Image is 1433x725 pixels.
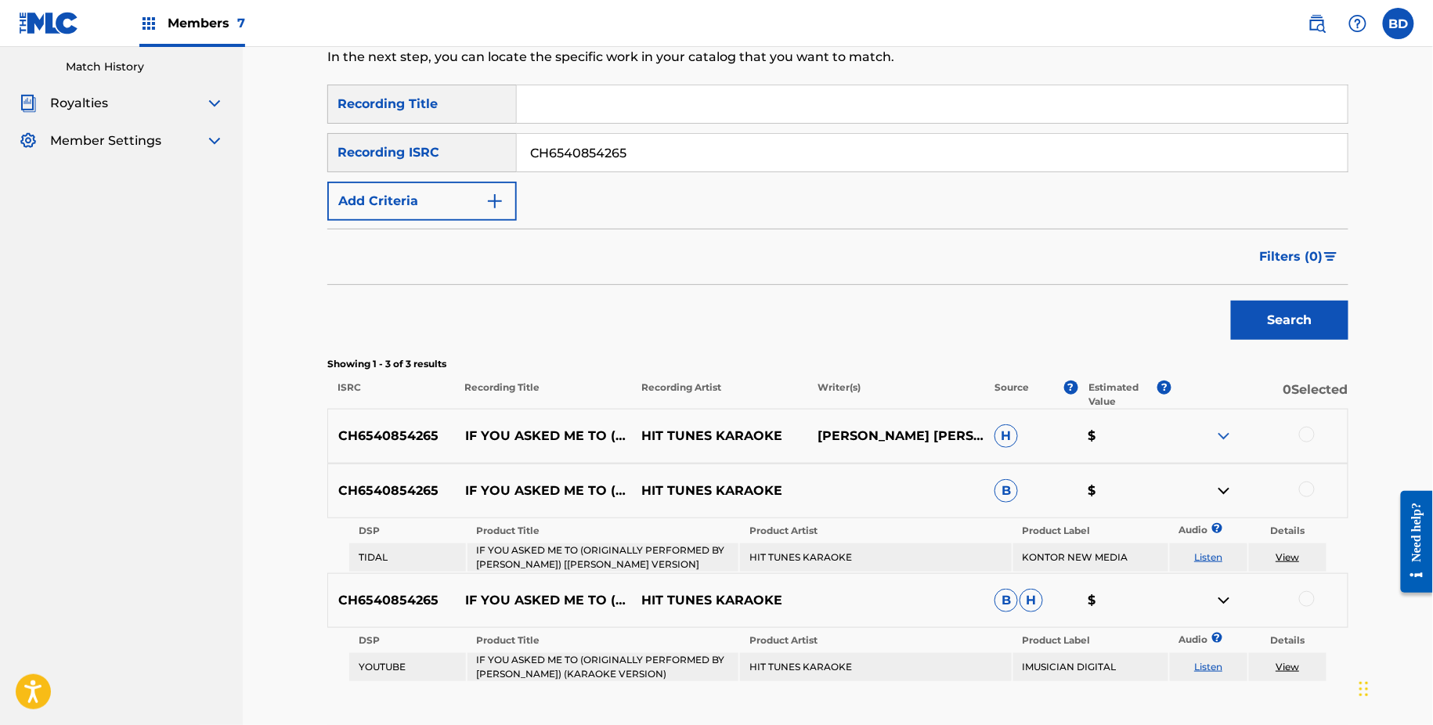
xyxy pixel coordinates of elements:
[1215,591,1233,610] img: contract
[1170,633,1189,647] p: Audio
[1301,8,1333,39] a: Public Search
[808,427,984,445] p: [PERSON_NAME] [PERSON_NAME] [PERSON_NAME]
[740,543,1012,572] td: HIT TUNES KARAOKE
[1088,381,1157,409] p: Estimated Value
[1355,650,1433,725] iframe: Chat Widget
[1308,14,1327,33] img: search
[1194,551,1222,563] a: Listen
[1251,237,1348,276] button: Filters (0)
[467,629,739,651] th: Product Title
[1194,661,1222,673] a: Listen
[1276,661,1299,673] a: View
[1077,427,1171,445] p: $
[1013,629,1168,651] th: Product Label
[349,520,466,542] th: DSP
[807,381,984,409] p: Writer(s)
[205,94,224,113] img: expand
[1020,589,1043,612] span: H
[349,629,466,651] th: DSP
[1260,247,1323,266] span: Filters ( 0 )
[631,427,807,445] p: HIT TUNES KARAOKE
[740,653,1012,681] td: HIT TUNES KARAOKE
[328,427,455,445] p: CH6540854265
[740,629,1012,651] th: Product Artist
[19,94,38,113] img: Royalties
[994,479,1018,503] span: B
[1359,665,1369,712] div: Drag
[50,132,161,150] span: Member Settings
[1276,551,1299,563] a: View
[1342,8,1373,39] div: Help
[1157,381,1171,395] span: ?
[467,520,739,542] th: Product Title
[455,427,631,445] p: IF YOU ASKED ME TO (ORIGINALLY PERFORMED BY [PERSON_NAME]) [[PERSON_NAME] VERSION]
[19,132,38,150] img: Member Settings
[1013,543,1168,572] td: KONTOR NEW MEDIA
[1324,252,1337,262] img: filter
[1215,427,1233,445] img: expand
[1383,8,1414,39] div: User Menu
[1064,381,1078,395] span: ?
[740,520,1012,542] th: Product Artist
[1170,523,1189,537] p: Audio
[994,424,1018,448] span: H
[485,192,504,211] img: 9d2ae6d4665cec9f34b9.svg
[328,591,455,610] p: CH6540854265
[328,482,455,500] p: CH6540854265
[455,482,631,500] p: IF YOU ASKED ME TO (ORIGINALLY PERFORMED BY [PERSON_NAME]) [[PERSON_NAME] VERSION]
[467,653,739,681] td: IF YOU ASKED ME TO (ORIGINALLY PERFORMED BY [PERSON_NAME]) (KARAOKE VERSION)
[168,14,245,32] span: Members
[1077,591,1171,610] p: $
[66,59,224,75] a: Match History
[327,85,1348,348] form: Search Form
[327,357,1348,371] p: Showing 1 - 3 of 3 results
[631,381,808,409] p: Recording Artist
[349,653,466,681] td: YOUTUBE
[454,381,631,409] p: Recording Title
[631,591,807,610] p: HIT TUNES KARAOKE
[1249,520,1327,542] th: Details
[1217,523,1218,533] span: ?
[455,591,631,610] p: IF YOU ASKED ME TO (ORIGINALLY PERFORMED BY [PERSON_NAME]) (KARAOKE VERSION)
[19,12,79,34] img: MLC Logo
[327,48,1114,67] p: In the next step, you can locate the specific work in your catalog that you want to match.
[50,94,108,113] span: Royalties
[1077,482,1171,500] p: $
[327,182,517,221] button: Add Criteria
[467,543,739,572] td: IF YOU ASKED ME TO (ORIGINALLY PERFORMED BY [PERSON_NAME]) [[PERSON_NAME] VERSION]
[237,16,245,31] span: 7
[1013,653,1168,681] td: IMUSICIAN DIGITAL
[1013,520,1168,542] th: Product Label
[1348,14,1367,33] img: help
[205,132,224,150] img: expand
[1171,381,1348,409] p: 0 Selected
[1389,478,1433,604] iframe: Resource Center
[1215,482,1233,500] img: contract
[994,589,1018,612] span: B
[139,14,158,33] img: Top Rightsholders
[1231,301,1348,340] button: Search
[631,482,807,500] p: HIT TUNES KARAOKE
[349,543,466,572] td: TIDAL
[995,381,1030,409] p: Source
[327,381,454,409] p: ISRC
[1217,633,1218,643] span: ?
[1249,629,1327,651] th: Details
